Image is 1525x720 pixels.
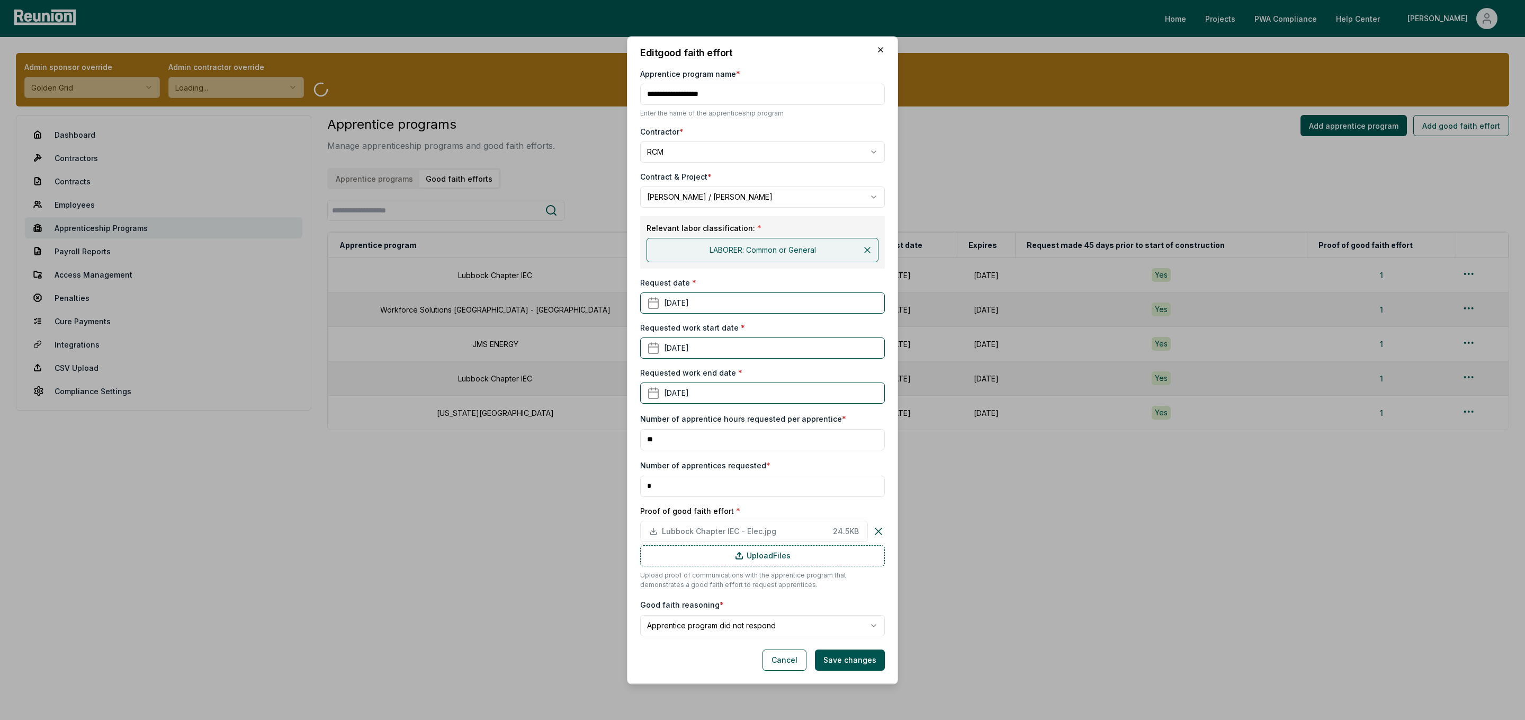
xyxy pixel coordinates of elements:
span: Lubbock Chapter IEC - Elec.jpg [662,526,829,537]
label: Requested work start date [640,322,745,333]
button: [DATE] [640,337,885,359]
div: LABORER: Common or General [647,238,878,262]
button: [DATE] [640,383,885,404]
label: Requested work end date [640,367,742,378]
p: Upload proof of communications with the apprentice program that demonstrates a good faith effort ... [640,571,885,590]
label: Number of apprentice hours requested per apprentice [640,414,846,423]
p: Enter the name of the apprenticeship program [640,109,885,118]
label: Apprentice program name [640,68,740,79]
label: Request date [640,277,696,288]
button: Cancel [762,650,806,671]
button: Save changes [815,650,885,671]
label: Contract & Project [640,171,712,182]
h2: Edit good faith effort [640,46,885,60]
label: Proof of good faith effort [640,505,885,517]
button: Lubbock Chapter IEC - Elec.jpg 24.5KB [640,521,868,542]
label: Number of apprentices requested [640,461,770,470]
label: Contractor [640,126,684,137]
label: Good faith reasoning [640,600,724,609]
span: 24.5 KB [833,526,859,537]
label: Relevant labor classification: [647,223,878,234]
button: [DATE] [640,292,885,314]
label: Upload Files [640,545,885,566]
